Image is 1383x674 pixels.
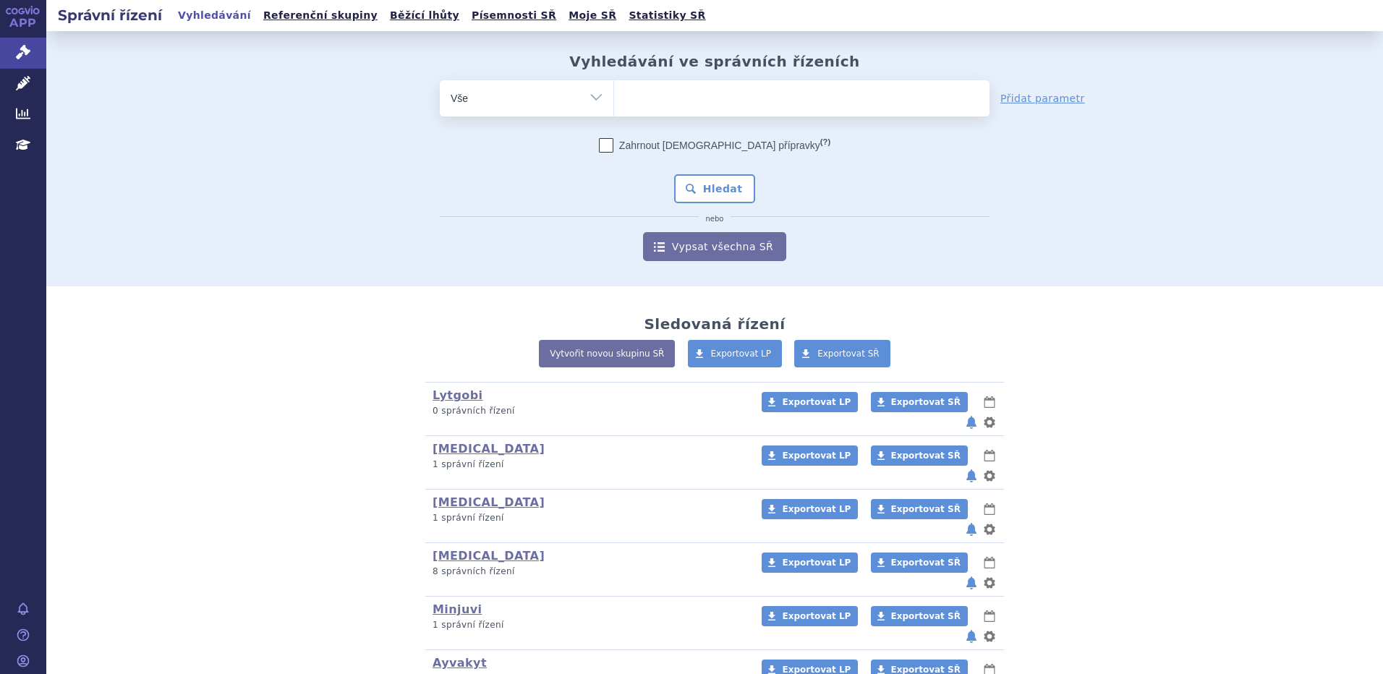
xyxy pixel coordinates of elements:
[817,349,880,359] span: Exportovat SŘ
[46,5,174,25] h2: Správní řízení
[982,521,997,538] button: nastavení
[674,174,756,203] button: Hledat
[174,6,255,25] a: Vyhledávání
[794,340,890,367] a: Exportovat SŘ
[982,447,997,464] button: lhůty
[433,405,743,417] p: 0 správních řízení
[711,349,772,359] span: Exportovat LP
[891,558,961,568] span: Exportovat SŘ
[386,6,464,25] a: Běžící lhůty
[782,451,851,461] span: Exportovat LP
[762,553,858,573] a: Exportovat LP
[762,445,858,466] a: Exportovat LP
[871,445,968,466] a: Exportovat SŘ
[820,137,830,147] abbr: (?)
[891,451,961,461] span: Exportovat SŘ
[982,414,997,431] button: nastavení
[433,442,545,456] a: [MEDICAL_DATA]
[964,521,979,538] button: notifikace
[964,467,979,485] button: notifikace
[433,549,545,563] a: [MEDICAL_DATA]
[782,611,851,621] span: Exportovat LP
[891,397,961,407] span: Exportovat SŘ
[982,628,997,645] button: nastavení
[569,53,860,70] h2: Vyhledávání ve správních řízeních
[433,619,743,631] p: 1 správní řízení
[564,6,621,25] a: Moje SŘ
[467,6,561,25] a: Písemnosti SŘ
[643,232,786,261] a: Vypsat všechna SŘ
[891,611,961,621] span: Exportovat SŘ
[964,414,979,431] button: notifikace
[762,499,858,519] a: Exportovat LP
[762,606,858,626] a: Exportovat LP
[433,656,487,670] a: Ayvakyt
[871,392,968,412] a: Exportovat SŘ
[624,6,710,25] a: Statistiky SŘ
[433,512,743,524] p: 1 správní řízení
[782,558,851,568] span: Exportovat LP
[782,397,851,407] span: Exportovat LP
[433,495,545,509] a: [MEDICAL_DATA]
[782,504,851,514] span: Exportovat LP
[891,504,961,514] span: Exportovat SŘ
[871,553,968,573] a: Exportovat SŘ
[433,458,743,471] p: 1 správní řízení
[688,340,783,367] a: Exportovat LP
[539,340,675,367] a: Vytvořit novou skupinu SŘ
[259,6,382,25] a: Referenční skupiny
[699,215,731,223] i: nebo
[644,315,785,333] h2: Sledovaná řízení
[1000,91,1085,106] a: Přidat parametr
[982,393,997,411] button: lhůty
[982,607,997,625] button: lhůty
[599,138,830,153] label: Zahrnout [DEMOGRAPHIC_DATA] přípravky
[433,566,743,578] p: 8 správních řízení
[982,467,997,485] button: nastavení
[871,499,968,519] a: Exportovat SŘ
[433,388,482,402] a: Lytgobi
[871,606,968,626] a: Exportovat SŘ
[433,602,482,616] a: Minjuvi
[762,392,858,412] a: Exportovat LP
[982,500,997,518] button: lhůty
[982,554,997,571] button: lhůty
[982,574,997,592] button: nastavení
[964,628,979,645] button: notifikace
[964,574,979,592] button: notifikace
